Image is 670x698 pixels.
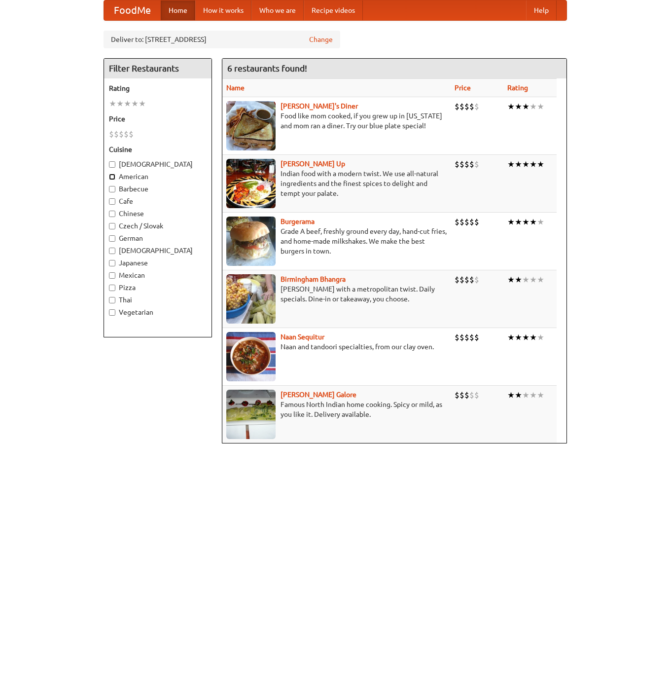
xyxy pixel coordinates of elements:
[226,226,447,256] p: Grade A beef, freshly ground every day, hand-cut fries, and home-made milkshakes. We make the bes...
[109,307,207,317] label: Vegetarian
[109,211,115,217] input: Chinese
[226,274,276,324] img: bhangra.jpg
[109,159,207,169] label: [DEMOGRAPHIC_DATA]
[455,217,459,227] li: $
[464,101,469,112] li: $
[226,84,245,92] a: Name
[507,274,515,285] li: ★
[474,159,479,170] li: $
[226,101,276,150] img: sallys.jpg
[469,101,474,112] li: $
[109,283,207,293] label: Pizza
[522,101,529,112] li: ★
[109,235,115,242] input: German
[469,332,474,343] li: $
[515,217,522,227] li: ★
[529,274,537,285] li: ★
[515,274,522,285] li: ★
[529,217,537,227] li: ★
[537,159,544,170] li: ★
[537,274,544,285] li: ★
[537,101,544,112] li: ★
[469,390,474,401] li: $
[129,129,134,140] li: $
[226,342,447,352] p: Naan and tandoori specialties, from our clay oven.
[109,258,207,268] label: Japanese
[304,0,363,20] a: Recipe videos
[109,246,207,256] label: [DEMOGRAPHIC_DATA]
[116,98,124,109] li: ★
[109,297,115,303] input: Thai
[109,248,115,254] input: [DEMOGRAPHIC_DATA]
[109,129,114,140] li: $
[109,295,207,305] label: Thai
[459,332,464,343] li: $
[455,332,459,343] li: $
[537,332,544,343] li: ★
[281,275,346,283] a: Birmingham Bhangra
[109,309,115,316] input: Vegetarian
[515,159,522,170] li: ★
[522,274,529,285] li: ★
[226,284,447,304] p: [PERSON_NAME] with a metropolitan twist. Daily specials. Dine-in or takeaway, you choose.
[226,111,447,131] p: Food like mom cooked, if you grew up in [US_STATE] and mom ran a diner. Try our blue plate special!
[109,184,207,194] label: Barbecue
[109,174,115,180] input: American
[281,333,324,341] a: Naan Sequitur
[464,159,469,170] li: $
[109,285,115,291] input: Pizza
[124,129,129,140] li: $
[227,64,307,73] ng-pluralize: 6 restaurants found!
[109,172,207,182] label: American
[507,390,515,401] li: ★
[109,196,207,206] label: Cafe
[464,332,469,343] li: $
[109,145,207,154] h5: Cuisine
[109,161,115,168] input: [DEMOGRAPHIC_DATA]
[109,83,207,93] h5: Rating
[529,332,537,343] li: ★
[226,169,447,198] p: Indian food with a modern twist. We use all-natural ingredients and the finest spices to delight ...
[226,217,276,266] img: burgerama.jpg
[464,390,469,401] li: $
[109,114,207,124] h5: Price
[522,217,529,227] li: ★
[281,218,315,225] a: Burgerama
[124,98,131,109] li: ★
[469,274,474,285] li: $
[104,0,161,20] a: FoodMe
[109,98,116,109] li: ★
[281,160,345,168] a: [PERSON_NAME] Up
[507,84,528,92] a: Rating
[109,209,207,219] label: Chinese
[109,260,115,266] input: Japanese
[522,159,529,170] li: ★
[459,274,464,285] li: $
[114,129,119,140] li: $
[515,390,522,401] li: ★
[459,101,464,112] li: $
[139,98,146,109] li: ★
[515,101,522,112] li: ★
[455,84,471,92] a: Price
[226,390,276,439] img: currygalore.jpg
[474,217,479,227] li: $
[281,102,358,110] a: [PERSON_NAME]'s Diner
[104,31,340,48] div: Deliver to: [STREET_ADDRESS]
[281,391,356,399] a: [PERSON_NAME] Galore
[515,332,522,343] li: ★
[455,159,459,170] li: $
[226,332,276,381] img: naansequitur.jpg
[537,217,544,227] li: ★
[251,0,304,20] a: Who we are
[109,223,115,229] input: Czech / Slovak
[455,390,459,401] li: $
[109,186,115,192] input: Barbecue
[119,129,124,140] li: $
[459,217,464,227] li: $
